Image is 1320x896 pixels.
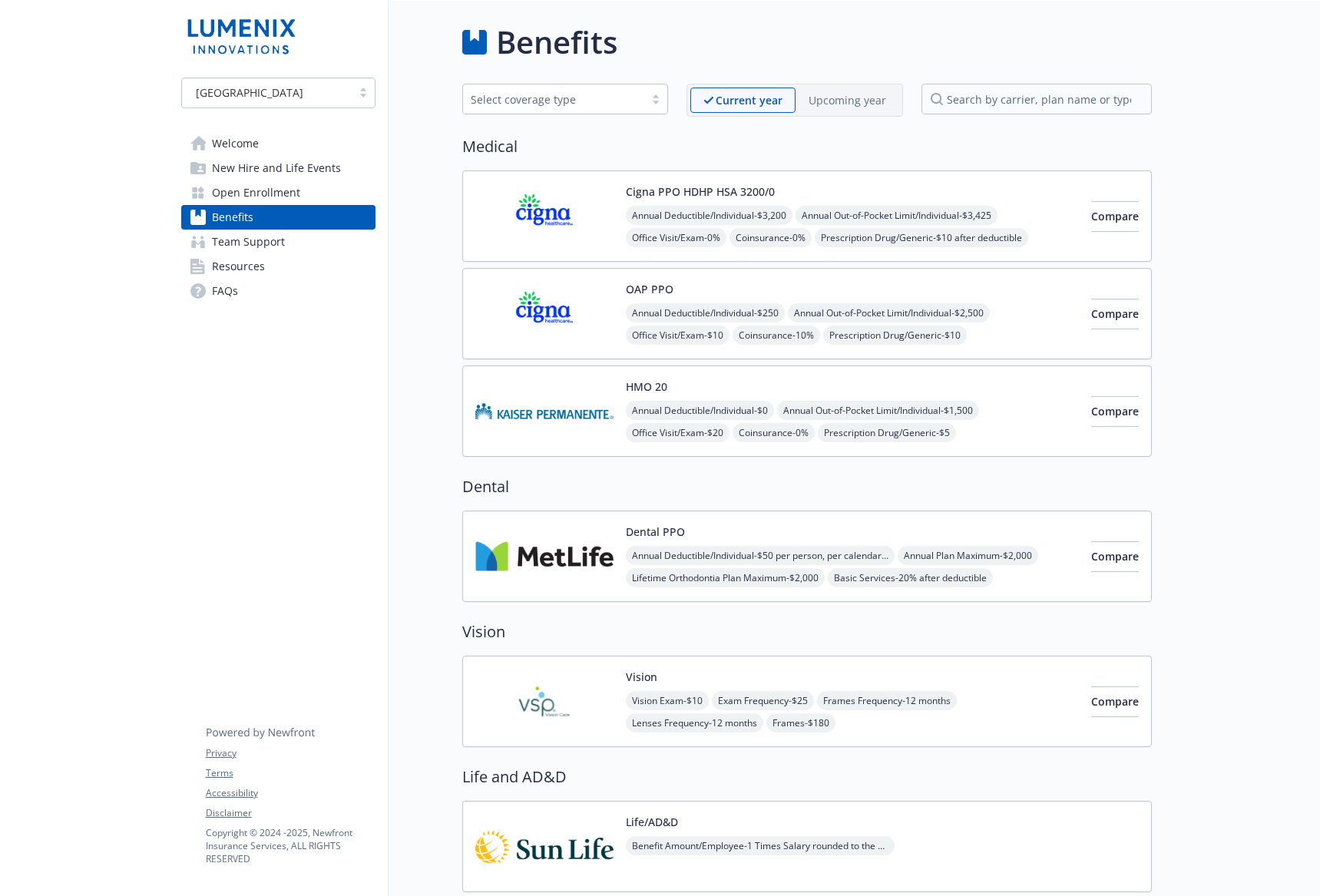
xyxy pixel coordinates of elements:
[823,326,967,345] span: Prescription Drug/Generic - $10
[626,379,667,395] button: HMO 20
[733,423,815,442] span: Coinsurance - 0%
[212,131,259,156] span: Welcome
[196,84,303,101] span: [GEOGRAPHIC_DATA]
[462,135,1152,158] h2: Medical
[475,281,614,346] img: CIGNA carrier logo
[1091,299,1139,329] button: Compare
[788,303,990,322] span: Annual Out-of-Pocket Limit/Individual - $2,500
[475,669,614,734] img: Vision Service Plan carrier logo
[809,92,886,108] p: Upcoming year
[828,568,993,587] span: Basic Services - 20% after deductible
[733,326,820,345] span: Coinsurance - 10%
[181,131,375,156] a: Welcome
[475,379,614,444] img: Kaiser Permanente Insurance Company carrier logo
[1091,686,1139,717] button: Compare
[206,746,375,760] a: Privacy
[475,814,614,879] img: Sun Life Financial carrier logo
[626,546,895,565] span: Annual Deductible/Individual - $50 per person, per calendar year
[462,765,1152,789] h2: Life and AD&D
[1091,201,1139,232] button: Compare
[1091,404,1139,418] span: Compare
[626,423,729,442] span: Office Visit/Exam - $20
[716,92,782,108] p: Current year
[626,691,709,710] span: Vision Exam - $10
[190,84,344,101] span: [GEOGRAPHIC_DATA]
[462,475,1152,498] h2: Dental
[626,303,785,322] span: Annual Deductible/Individual - $250
[212,279,238,303] span: FAQs
[1091,306,1139,321] span: Compare
[817,691,957,710] span: Frames Frequency - 12 months
[626,228,726,247] span: Office Visit/Exam - 0%
[181,254,375,279] a: Resources
[212,254,265,279] span: Resources
[818,423,956,442] span: Prescription Drug/Generic - $5
[626,206,792,225] span: Annual Deductible/Individual - $3,200
[712,691,814,710] span: Exam Frequency - $25
[1091,209,1139,223] span: Compare
[777,401,979,420] span: Annual Out-of-Pocket Limit/Individual - $1,500
[1091,694,1139,709] span: Compare
[815,228,1028,247] span: Prescription Drug/Generic - $10 after deductible
[496,19,617,65] h1: Benefits
[626,183,775,200] button: Cigna PPO HDHP HSA 3200/0
[796,206,997,225] span: Annual Out-of-Pocket Limit/Individual - $3,425
[206,806,375,820] a: Disclaimer
[212,180,300,205] span: Open Enrollment
[626,524,685,540] button: Dental PPO
[1091,549,1139,564] span: Compare
[181,180,375,205] a: Open Enrollment
[181,230,375,254] a: Team Support
[212,230,285,254] span: Team Support
[181,205,375,230] a: Benefits
[766,713,835,732] span: Frames - $180
[1091,541,1139,572] button: Compare
[212,205,253,230] span: Benefits
[626,401,774,420] span: Annual Deductible/Individual - $0
[626,568,825,587] span: Lifetime Orthodontia Plan Maximum - $2,000
[626,814,678,830] button: Life/AD&D
[471,91,637,107] div: Select coverage type
[206,766,375,780] a: Terms
[729,228,812,247] span: Coinsurance - 0%
[898,546,1038,565] span: Annual Plan Maximum - $2,000
[212,156,341,180] span: New Hire and Life Events
[475,183,614,249] img: CIGNA carrier logo
[475,524,614,589] img: Metlife Inc carrier logo
[181,279,375,303] a: FAQs
[626,669,657,685] button: Vision
[181,156,375,180] a: New Hire and Life Events
[626,281,673,297] button: OAP PPO
[626,326,729,345] span: Office Visit/Exam - $10
[1091,396,1139,427] button: Compare
[921,84,1152,114] input: search by carrier, plan name or type
[626,836,895,855] span: Benefit Amount/Employee - 1 Times Salary rounded to the next higher $1,000
[206,826,375,865] p: Copyright © 2024 - 2025 , Newfront Insurance Services, ALL RIGHTS RESERVED
[206,786,375,800] a: Accessibility
[626,713,763,732] span: Lenses Frequency - 12 months
[462,620,1152,643] h2: Vision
